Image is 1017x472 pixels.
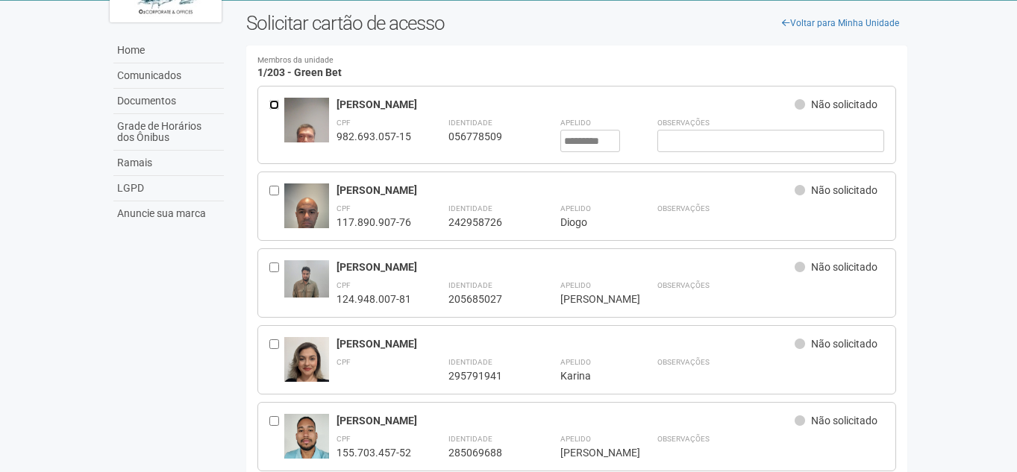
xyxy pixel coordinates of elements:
strong: Observações [657,435,710,443]
div: Karina [560,369,620,383]
a: Anuncie sua marca [113,201,224,226]
strong: Apelido [560,119,591,127]
h2: Solicitar cartão de acesso [246,12,908,34]
div: 205685027 [448,292,523,306]
div: [PERSON_NAME] [337,260,795,274]
div: 285069688 [448,446,523,459]
span: Não solicitado [811,338,877,350]
div: 155.703.457-52 [337,446,411,459]
strong: Observações [657,281,710,289]
small: Membros da unidade [257,57,897,65]
strong: Apelido [560,358,591,366]
a: Home [113,38,224,63]
img: user.jpg [284,183,329,263]
strong: Apelido [560,204,591,213]
div: 117.890.907-76 [337,215,411,229]
strong: Identidade [448,435,492,443]
h4: 1/203 - Green Bet [257,57,897,78]
div: [PERSON_NAME] [560,292,620,306]
div: Diogo [560,215,620,229]
div: [PERSON_NAME] [560,446,620,459]
a: LGPD [113,176,224,201]
img: user.jpg [284,260,329,298]
a: Documentos [113,89,224,114]
span: Não solicitado [811,415,877,427]
div: [PERSON_NAME] [337,414,795,427]
strong: CPF [337,435,351,443]
strong: Identidade [448,204,492,213]
a: Comunicados [113,63,224,89]
div: 124.948.007-81 [337,292,411,306]
a: Voltar para Minha Unidade [774,12,907,34]
span: Não solicitado [811,261,877,273]
strong: Identidade [448,281,492,289]
strong: Observações [657,119,710,127]
strong: Apelido [560,281,591,289]
div: 056778509 [448,130,523,143]
strong: Observações [657,358,710,366]
div: [PERSON_NAME] [337,183,795,197]
strong: Identidade [448,119,492,127]
strong: CPF [337,281,351,289]
span: Não solicitado [811,184,877,196]
div: [PERSON_NAME] [337,98,795,111]
strong: CPF [337,119,351,127]
strong: CPF [337,358,351,366]
strong: Observações [657,204,710,213]
img: user.jpg [284,337,329,397]
a: Ramais [113,151,224,176]
strong: Apelido [560,435,591,443]
img: user.jpg [284,98,329,177]
strong: CPF [337,204,351,213]
span: Não solicitado [811,98,877,110]
div: [PERSON_NAME] [337,337,795,350]
strong: Identidade [448,358,492,366]
div: 242958726 [448,215,523,229]
a: Grade de Horários dos Ônibus [113,114,224,151]
div: 295791941 [448,369,523,383]
div: 982.693.057-15 [337,130,411,143]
